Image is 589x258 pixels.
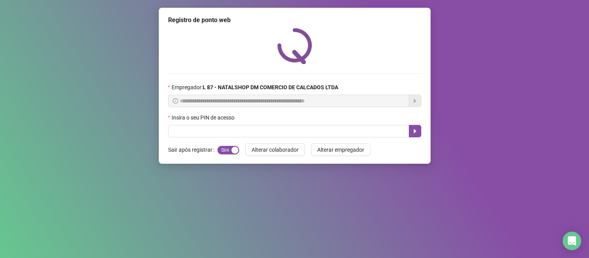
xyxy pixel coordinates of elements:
img: QRPoint [277,28,312,64]
button: Alterar colaborador [245,144,305,156]
label: Insira o seu PIN de acesso [168,113,240,122]
div: Open Intercom Messenger [563,232,581,250]
span: Alterar colaborador [252,145,299,154]
div: Registro de ponto web [168,16,421,25]
span: caret-right [412,128,418,134]
label: Sair após registrar [168,144,217,156]
span: Alterar empregador [317,145,364,154]
strong: L 87 - NATALSHOP DM COMERCIO DE CALCADOS LTDA [203,84,338,90]
button: Alterar empregador [311,144,370,156]
span: Empregador : [172,83,338,92]
span: info-circle [173,98,178,104]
